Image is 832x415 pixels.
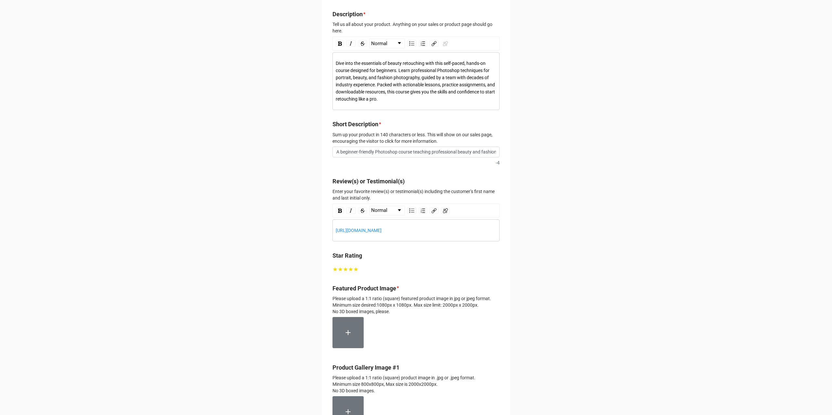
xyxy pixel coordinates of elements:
span: Normal [371,40,387,48]
div: Bold [336,40,344,47]
a: Block Type [370,206,405,215]
div: Unlink [441,40,450,47]
div: rdw-link-control [428,39,451,48]
div: Strikethrough [358,40,367,47]
label: Review(s) or Testimonial(s) [332,177,405,186]
span: ★ [332,265,338,274]
div: rdw-dropdown [369,206,405,215]
div: rdw-inline-control [334,206,368,215]
div: rdw-link-control [428,206,451,215]
div: rdw-list-control [406,206,428,215]
div: rdw-wrapper [332,36,500,110]
label: Featured Product Image [332,284,396,293]
div: Italic [346,40,356,47]
div: rdw-toolbar [332,203,500,218]
div: Unordered [407,40,416,47]
div: Strikethrough [358,207,367,214]
div: Bold [336,207,344,214]
span: ★ [338,265,343,274]
div: rdw-dropdown [369,39,405,48]
p: Enter your favorite review(s) or testimonial(s) including the customer’s first name and last init... [332,188,500,201]
div: rdw-block-control [368,206,406,215]
div: rdw-list-control [406,39,428,48]
p: Please upload a 1:1 ratio (square) product image in .jpg or .jpeg format. Minimum size 800x800px,... [332,374,500,394]
div: Ordered [419,207,427,214]
div: Link [430,40,438,47]
span: ★ [343,265,348,274]
p: Sum up your product in 140 characters or less. This will show on our sales page, encouraging the ... [332,131,500,144]
div: rdw-wrapper [332,203,500,241]
div: Italic [346,207,356,214]
span: Normal [371,207,387,214]
div: rdw-block-control [368,39,406,48]
div: rdw-editor [336,60,497,103]
label: Product Gallery Image #1 [332,363,399,372]
div: rdw-editor [336,227,497,234]
div: add rating by typing an integer from 0 to 5 or pressing arrow keys [332,265,358,274]
span: ★ [348,265,353,274]
p: Please upload a 1:1 ratio (square) featured product image in jpg or jpeg format. Minimum size des... [332,295,500,315]
p: Tell us all about your product. Anything on your sales or product page should go here. [332,21,500,34]
div: Unordered [407,207,416,214]
a: [URL][DOMAIN_NAME] [336,228,382,233]
label: Star Rating [332,251,362,260]
div: Unlink [441,207,450,214]
div: Ordered [419,40,427,47]
a: Block Type [370,39,405,48]
div: rdw-toolbar [332,36,500,51]
div: rdw-inline-control [334,39,368,48]
span: ★ [353,265,358,274]
span: Dive into the essentials of beauty retouching with this self-paced, hands-on course designed for ... [336,61,496,102]
small: -4 [496,159,500,167]
label: Short Description [332,120,378,129]
div: Link [430,207,438,214]
label: Description [332,10,363,19]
